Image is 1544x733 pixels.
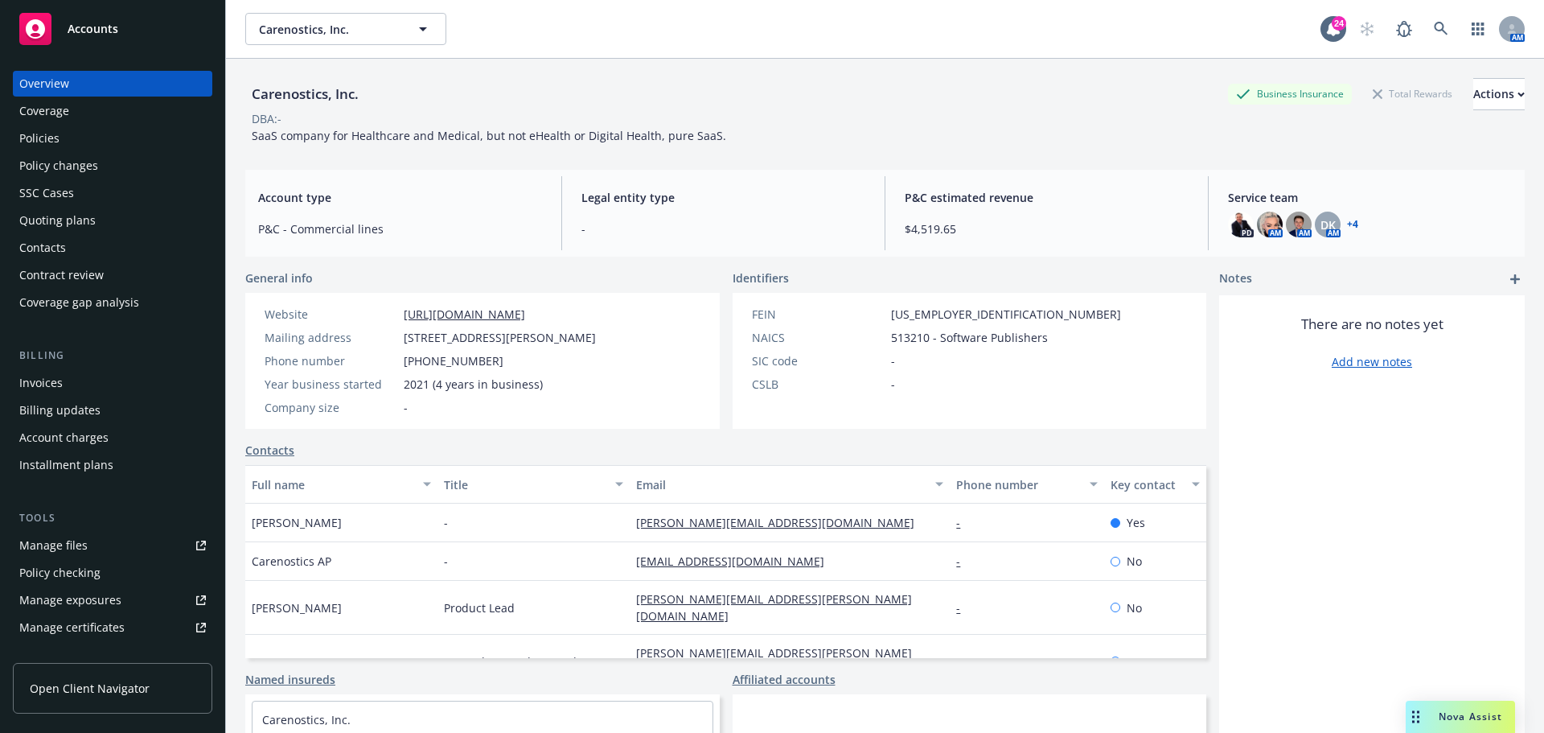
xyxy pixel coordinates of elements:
a: [URL][DOMAIN_NAME] [404,307,525,322]
div: Tools [13,510,212,526]
span: Carenostics, Inc. [259,21,398,38]
span: - [444,553,448,570]
div: Billing [13,348,212,364]
a: [PERSON_NAME][EMAIL_ADDRESS][DOMAIN_NAME] [636,515,927,530]
span: Transplant Product Lead [444,653,577,670]
div: Policies [19,126,60,151]
span: Open Client Navigator [30,680,150,697]
a: Manage claims [13,642,212,668]
a: [EMAIL_ADDRESS][DOMAIN_NAME] [636,554,837,569]
a: Contract review [13,262,212,288]
button: Phone number [950,465,1103,504]
a: Policies [13,126,212,151]
span: Carenostics AP [252,553,331,570]
img: photo [1257,212,1283,237]
a: - [956,654,973,669]
div: Contract review [19,262,104,288]
a: Policy changes [13,153,212,179]
a: Contacts [13,235,212,261]
a: - [956,554,973,569]
a: Affiliated accounts [733,671,836,688]
span: - [891,376,895,393]
a: Start snowing [1351,13,1383,45]
a: [PERSON_NAME][EMAIL_ADDRESS][PERSON_NAME][DOMAIN_NAME] [636,645,912,677]
div: Company size [265,399,397,416]
span: [PHONE_NUMBER] [404,352,503,369]
a: Named insureds [245,671,335,688]
a: Add new notes [1332,353,1412,370]
div: Installment plans [19,452,113,478]
span: [PERSON_NAME] [252,653,342,670]
span: P&C estimated revenue [905,189,1189,206]
a: +4 [1347,220,1358,229]
a: Report a Bug [1388,13,1420,45]
div: Drag to move [1406,701,1426,733]
div: Phone number [956,476,1079,493]
span: General info [245,270,313,286]
span: Service team [1228,189,1512,206]
span: P&C - Commercial lines [258,220,542,237]
button: Title [437,465,630,504]
span: $4,519.65 [905,220,1189,237]
div: Actions [1473,79,1525,109]
div: Coverage gap analysis [19,290,139,315]
a: - [956,515,973,530]
a: Manage files [13,533,212,558]
span: Yes [1127,514,1145,531]
div: Policy checking [19,560,101,586]
div: Manage certificates [19,615,125,640]
div: 24 [1332,16,1346,31]
div: Billing updates [19,397,101,423]
a: SSC Cases [13,180,212,206]
span: There are no notes yet [1301,315,1443,334]
span: No [1127,599,1142,616]
span: - [404,399,408,416]
a: Quoting plans [13,208,212,233]
span: [PERSON_NAME] [252,514,342,531]
a: Account charges [13,425,212,451]
a: Switch app [1462,13,1494,45]
a: Search [1425,13,1457,45]
span: - [891,352,895,369]
div: Website [265,306,397,323]
div: CSLB [752,376,885,393]
a: Billing updates [13,397,212,423]
a: Installment plans [13,452,212,478]
span: [US_EMPLOYER_IDENTIFICATION_NUMBER] [891,306,1121,323]
a: Contacts [245,442,294,459]
button: Email [630,465,950,504]
a: Coverage gap analysis [13,290,212,315]
div: Manage exposures [19,587,121,613]
div: Key contact [1111,476,1182,493]
span: No [1127,553,1142,570]
span: [PERSON_NAME] [252,599,342,616]
span: SaaS company for Healthcare and Medical, but not eHealth or Digital Health, pure SaaS. [252,128,726,143]
div: Manage claims [19,642,101,668]
div: FEIN [752,306,885,323]
a: add [1505,270,1525,289]
button: Key contact [1104,465,1206,504]
span: DK [1320,216,1336,233]
button: Carenostics, Inc. [245,13,446,45]
div: Email [636,476,926,493]
div: Invoices [19,370,63,396]
div: Title [444,476,606,493]
div: Phone number [265,352,397,369]
div: DBA: - [252,110,281,127]
div: Overview [19,71,69,97]
span: Manage exposures [13,587,212,613]
span: [STREET_ADDRESS][PERSON_NAME] [404,329,596,346]
div: Quoting plans [19,208,96,233]
a: Carenostics, Inc. [262,712,351,727]
span: 2021 (4 years in business) [404,376,543,393]
span: Notes [1219,270,1252,289]
img: photo [1228,212,1254,237]
span: Account type [258,189,542,206]
div: Account charges [19,425,109,451]
div: Full name [252,476,413,493]
div: Total Rewards [1365,84,1460,104]
a: - [956,600,973,616]
div: Carenostics, Inc. [245,84,365,105]
div: Policy changes [19,153,98,179]
div: Year business started [265,376,397,393]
